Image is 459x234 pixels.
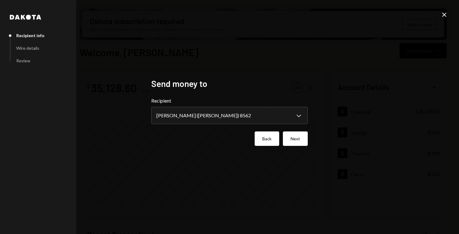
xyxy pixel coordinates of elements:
div: Review [16,58,30,63]
button: Next [283,131,308,146]
h2: Send money to [151,78,308,90]
div: Wire details [16,45,39,51]
button: Back [255,131,279,146]
div: Recipient info [16,33,44,38]
button: Recipient [151,107,308,124]
label: Recipient [151,97,308,104]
